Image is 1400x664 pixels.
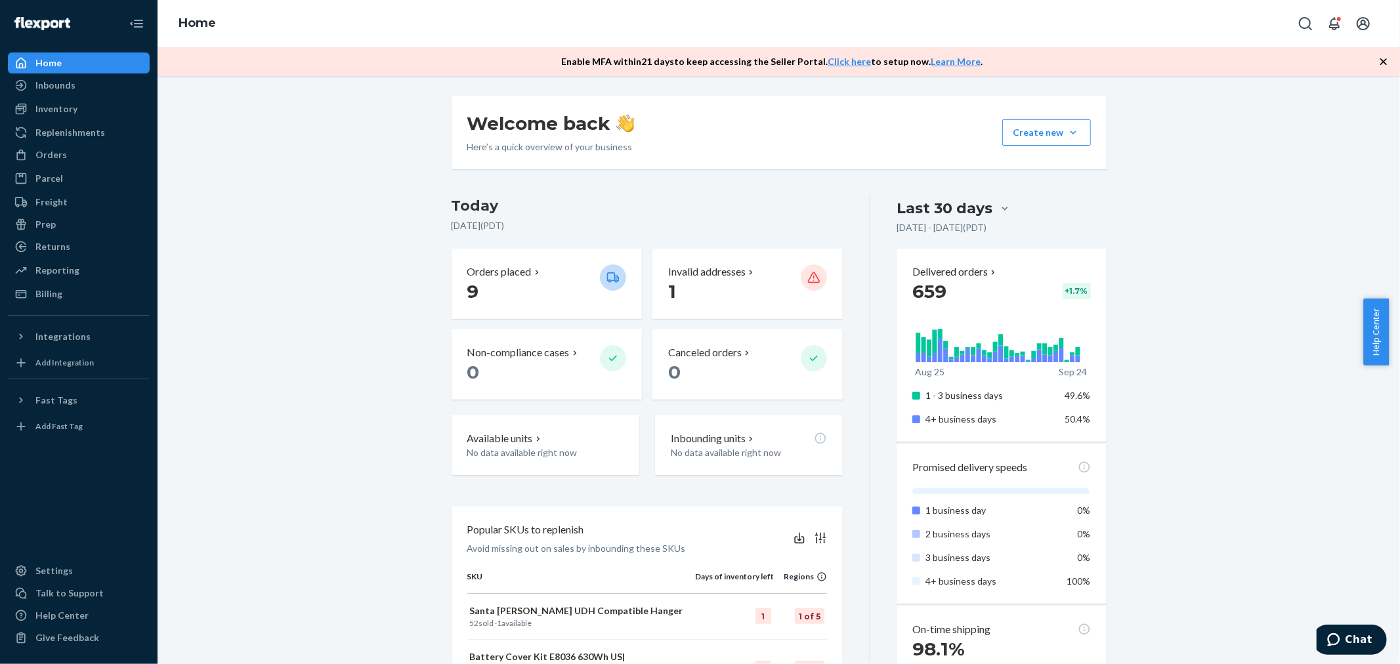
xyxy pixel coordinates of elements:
button: Fast Tags [8,390,150,411]
span: 9 [467,280,479,302]
th: Days of inventory left [695,571,774,593]
span: 0% [1078,528,1091,539]
div: Orders [35,148,67,161]
span: 1 [498,618,502,628]
p: [DATE] ( PDT ) [452,219,843,232]
div: Prep [35,218,56,231]
button: Create new [1002,119,1091,146]
button: Open account menu [1350,10,1376,37]
a: Settings [8,560,150,581]
a: Click here [828,56,872,67]
button: Close Navigation [123,10,150,37]
a: Add Integration [8,352,150,373]
img: Flexport logo [14,17,70,30]
a: Billing [8,283,150,304]
div: Settings [35,564,73,577]
div: Parcel [35,172,63,185]
p: Available units [467,431,533,446]
p: Enable MFA within 21 days to keep accessing the Seller Portal. to setup now. . [562,55,983,68]
p: Popular SKUs to replenish [467,522,584,537]
button: Delivered orders [912,264,998,280]
span: 50.4% [1065,413,1091,425]
p: 4+ business days [925,575,1055,588]
div: Regions [774,571,828,582]
p: Promised delivery speeds [912,460,1027,475]
span: 0 [668,361,681,383]
a: Home [8,52,150,73]
button: Orders placed 9 [452,249,642,319]
h3: Today [452,196,843,217]
button: Invalid addresses 1 [652,249,843,319]
img: hand-wave emoji [616,114,635,133]
button: Integrations [8,326,150,347]
p: 4+ business days [925,413,1055,426]
p: On-time shipping [912,622,990,637]
p: 3 business days [925,551,1055,564]
a: Freight [8,192,150,213]
a: Learn More [931,56,981,67]
p: Santa [PERSON_NAME] UDH Compatible Hanger [470,604,692,617]
span: 1 [668,280,676,302]
a: Returns [8,236,150,257]
a: Prep [8,214,150,235]
div: Last 30 days [897,198,992,218]
a: Inventory [8,98,150,119]
a: Orders [8,144,150,165]
div: Add Fast Tag [35,421,83,432]
div: Help Center [35,609,89,622]
h1: Welcome back [467,112,635,135]
span: 100% [1067,575,1091,587]
iframe: Opens a widget where you can chat to one of our agents [1317,625,1387,657]
a: Add Fast Tag [8,416,150,437]
div: Returns [35,240,70,253]
span: 49.6% [1065,390,1091,401]
p: Invalid addresses [668,264,746,280]
p: Aug 25 [915,365,944,379]
ol: breadcrumbs [168,5,226,43]
p: 1 - 3 business days [925,389,1055,402]
button: Non-compliance cases 0 [452,329,642,400]
div: Replenishments [35,126,105,139]
a: Inbounds [8,75,150,96]
p: sold · available [470,617,692,629]
button: Open Search Box [1292,10,1319,37]
button: Talk to Support [8,583,150,604]
div: Reporting [35,264,79,277]
p: [DATE] - [DATE] ( PDT ) [897,221,986,234]
div: Talk to Support [35,587,104,600]
a: Home [179,16,216,30]
p: 2 business days [925,528,1055,541]
div: Billing [35,287,62,301]
span: 52 [470,618,479,628]
div: 1 [755,608,771,624]
p: Inbounding units [671,431,746,446]
p: Canceled orders [668,345,742,360]
p: No data available right now [467,446,624,459]
a: Reporting [8,260,150,281]
p: Avoid missing out on sales by inbounding these SKUs [467,542,686,555]
a: Help Center [8,605,150,626]
div: Integrations [35,330,91,343]
div: Home [35,56,62,70]
button: Available unitsNo data available right now [452,415,639,475]
span: 0% [1078,552,1091,563]
span: 98.1% [912,638,965,660]
a: Replenishments [8,122,150,143]
span: 0% [1078,505,1091,516]
p: Non-compliance cases [467,345,570,360]
span: 0 [467,361,480,383]
p: Orders placed [467,264,532,280]
div: Give Feedback [35,631,99,644]
div: Inventory [35,102,77,115]
button: Give Feedback [8,627,150,648]
p: Sep 24 [1059,365,1087,379]
button: Help Center [1363,299,1389,365]
div: 1 of 5 [795,608,824,624]
div: Freight [35,196,68,209]
div: Inbounds [35,79,75,92]
div: + 1.7 % [1063,283,1091,299]
a: Parcel [8,168,150,189]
